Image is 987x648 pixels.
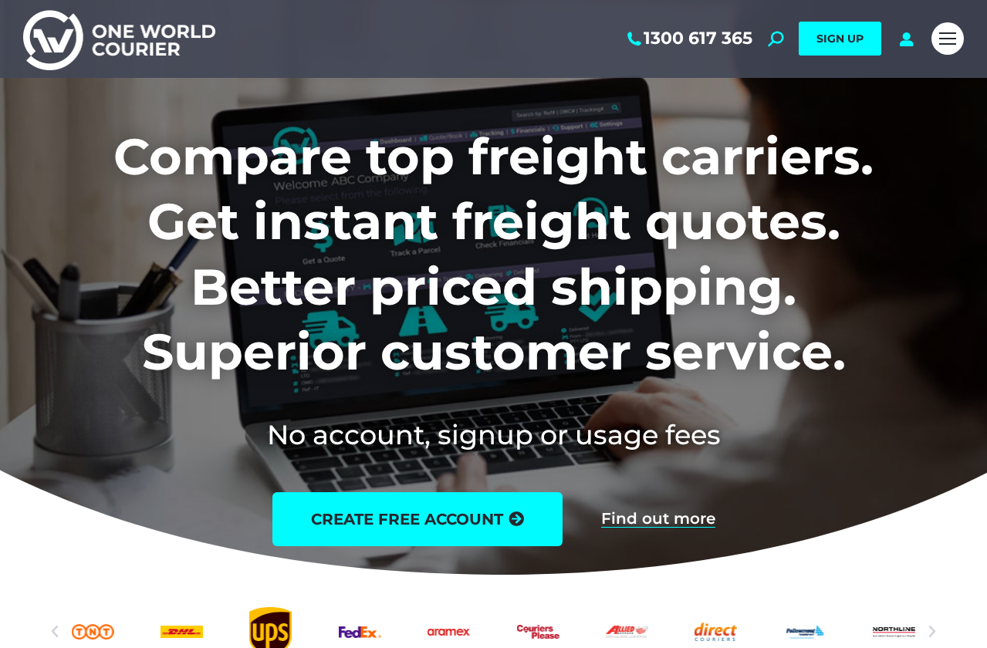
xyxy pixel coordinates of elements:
a: SIGN UP [799,22,881,56]
a: Mobile menu icon [931,22,964,55]
h2: No account, signup or usage fees [23,416,964,454]
span: SIGN UP [816,32,864,46]
a: 1300 617 365 [624,29,752,49]
a: create free account [272,492,563,546]
img: One World Courier [23,8,215,70]
h1: Compare top freight carriers. Get instant freight quotes. Better priced shipping. Superior custom... [23,124,964,385]
a: Find out more [601,511,715,528]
